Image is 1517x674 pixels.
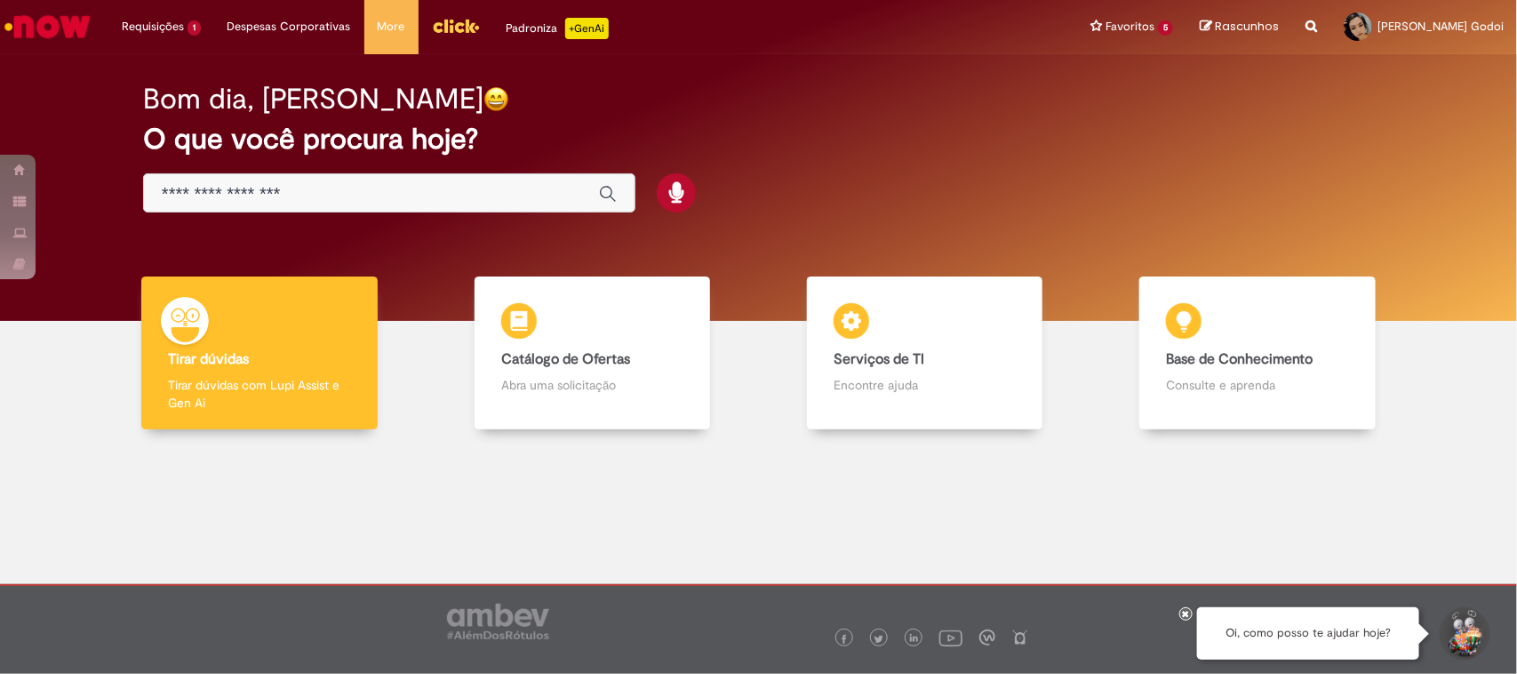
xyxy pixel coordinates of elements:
span: Rascunhos [1215,18,1279,35]
div: Padroniza [507,18,609,39]
img: ServiceNow [2,9,93,44]
a: Base de Conhecimento Consulte e aprenda [1091,277,1424,430]
span: 1 [188,20,201,36]
a: Catálogo de Ofertas Abra uma solicitação [426,277,758,430]
h2: O que você procura hoje? [143,124,1374,155]
span: Favoritos [1106,18,1154,36]
a: Rascunhos [1200,19,1279,36]
b: Base de Conhecimento [1166,350,1313,368]
p: Abra uma solicitação [501,376,683,394]
span: Requisições [122,18,184,36]
img: logo_footer_facebook.png [840,635,849,644]
img: click_logo_yellow_360x200.png [432,12,480,39]
span: More [378,18,405,36]
img: logo_footer_youtube.png [939,626,962,649]
h2: Bom dia, [PERSON_NAME] [143,84,483,115]
p: Tirar dúvidas com Lupi Assist e Gen Ai [168,376,350,412]
p: Consulte e aprenda [1166,376,1348,394]
img: happy-face.png [483,86,509,112]
a: Serviços de TI Encontre ajuda [759,277,1091,430]
span: Despesas Corporativas [228,18,351,36]
span: 5 [1158,20,1173,36]
span: [PERSON_NAME] Godoi [1377,19,1504,34]
p: Encontre ajuda [834,376,1016,394]
img: logo_footer_naosei.png [1012,630,1028,646]
img: logo_footer_linkedin.png [910,634,919,645]
img: logo_footer_ambev_rotulo_gray.png [447,604,549,639]
b: Serviços de TI [834,350,924,368]
img: logo_footer_twitter.png [874,635,883,644]
b: Catálogo de Ofertas [501,350,630,368]
div: Oi, como posso te ajudar hoje? [1197,607,1419,660]
a: Tirar dúvidas Tirar dúvidas com Lupi Assist e Gen Ai [93,277,426,430]
img: logo_footer_workplace.png [979,630,995,646]
p: +GenAi [565,18,609,39]
button: Iniciar Conversa de Suporte [1437,607,1490,661]
b: Tirar dúvidas [168,350,249,368]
